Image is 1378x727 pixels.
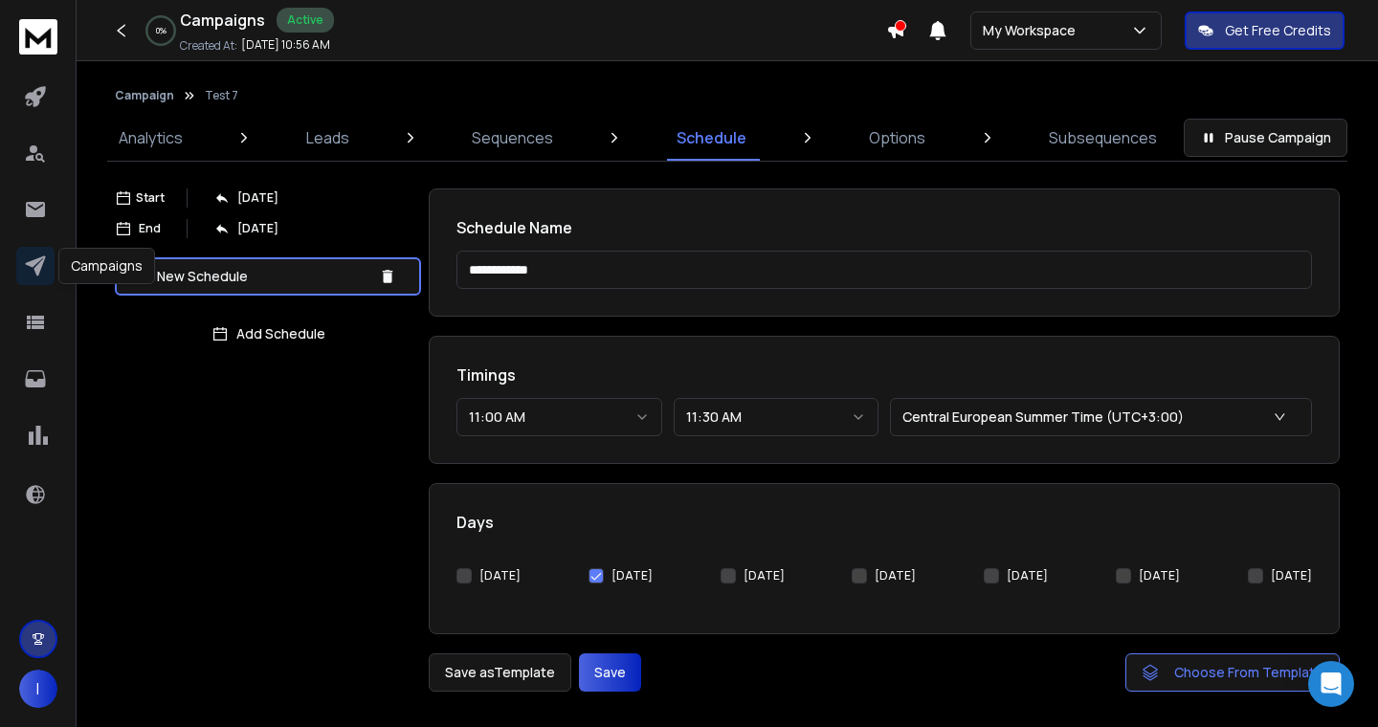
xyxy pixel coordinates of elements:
p: Subsequences [1049,126,1157,149]
a: Schedule [665,115,758,161]
button: Save asTemplate [429,653,571,692]
button: Get Free Credits [1185,11,1345,50]
a: Options [857,115,937,161]
p: Options [869,126,925,149]
p: Test 7 [205,88,238,103]
a: Subsequences [1037,115,1168,161]
button: I [19,670,57,708]
p: Central European Summer Time (UTC+3:00) [902,408,1191,427]
p: [DATE] [237,221,278,236]
p: End [139,221,161,236]
button: Campaign [115,88,174,103]
label: [DATE] [1007,568,1048,584]
p: Start [136,190,165,206]
div: Active [277,8,334,33]
button: Save [579,653,641,692]
h1: Schedule Name [456,216,1312,239]
label: [DATE] [1139,568,1180,584]
button: 11:30 AM [674,398,879,436]
div: Open Intercom Messenger [1308,661,1354,707]
img: logo [19,19,57,55]
p: 0 % [156,25,167,36]
p: New Schedule [157,267,371,286]
p: Analytics [119,126,183,149]
p: Get Free Credits [1225,21,1331,40]
label: [DATE] [479,568,521,584]
p: Schedule [677,126,746,149]
button: Pause Campaign [1184,119,1347,157]
a: Sequences [460,115,565,161]
button: Add Schedule [115,315,421,353]
p: [DATE] [237,190,278,206]
button: Choose From Template [1125,653,1340,692]
h1: Timings [456,363,1312,386]
p: Leads [306,126,349,149]
p: [DATE] 10:56 AM [241,37,330,53]
span: Choose From Template [1174,663,1323,682]
a: Leads [295,115,361,161]
p: My Workspace [983,21,1083,40]
label: [DATE] [1271,568,1312,584]
a: Analytics [107,115,194,161]
button: 11:00 AM [456,398,662,436]
p: Created At: [180,38,237,54]
h1: Days [456,511,1312,534]
h1: Campaigns [180,9,265,32]
label: [DATE] [611,568,653,584]
label: [DATE] [744,568,785,584]
label: [DATE] [875,568,916,584]
div: Campaigns [58,248,155,284]
p: Sequences [472,126,553,149]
